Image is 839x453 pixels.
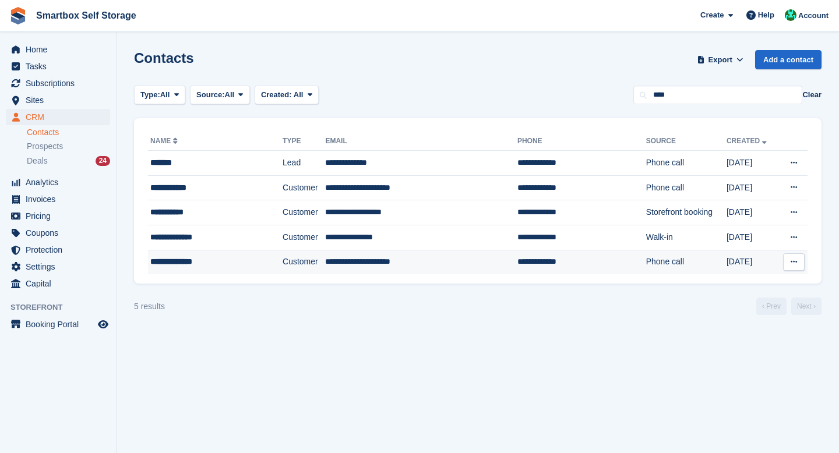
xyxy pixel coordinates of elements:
[6,191,110,207] a: menu
[646,175,727,200] td: Phone call
[283,200,325,225] td: Customer
[727,137,769,145] a: Created
[646,225,727,250] td: Walk-in
[26,41,96,58] span: Home
[727,200,778,225] td: [DATE]
[6,41,110,58] a: menu
[517,132,646,151] th: Phone
[96,156,110,166] div: 24
[134,86,185,105] button: Type: All
[785,9,796,21] img: Elinor Shepherd
[294,90,304,99] span: All
[190,86,250,105] button: Source: All
[196,89,224,101] span: Source:
[261,90,292,99] span: Created:
[26,259,96,275] span: Settings
[756,298,787,315] a: Previous
[6,109,110,125] a: menu
[755,50,822,69] a: Add a contact
[283,132,325,151] th: Type
[283,151,325,176] td: Lead
[708,54,732,66] span: Export
[26,109,96,125] span: CRM
[6,242,110,258] a: menu
[27,155,48,167] span: Deals
[283,250,325,274] td: Customer
[325,132,517,151] th: Email
[727,250,778,274] td: [DATE]
[27,140,110,153] a: Prospects
[27,155,110,167] a: Deals 24
[646,200,727,225] td: Storefront booking
[798,10,829,22] span: Account
[700,9,724,21] span: Create
[283,175,325,200] td: Customer
[6,225,110,241] a: menu
[26,191,96,207] span: Invoices
[96,317,110,331] a: Preview store
[26,316,96,332] span: Booking Portal
[6,92,110,108] a: menu
[26,225,96,241] span: Coupons
[754,298,824,315] nav: Page
[802,89,822,101] button: Clear
[26,208,96,224] span: Pricing
[646,250,727,274] td: Phone call
[10,302,116,313] span: Storefront
[727,225,778,250] td: [DATE]
[26,275,96,292] span: Capital
[31,6,141,25] a: Smartbox Self Storage
[727,151,778,176] td: [DATE]
[27,141,63,152] span: Prospects
[26,58,96,75] span: Tasks
[9,7,27,24] img: stora-icon-8386f47178a22dfd0bd8f6a31ec36ba5ce8667c1dd55bd0f319d3a0aa187defe.svg
[6,259,110,275] a: menu
[6,75,110,91] a: menu
[26,75,96,91] span: Subscriptions
[26,174,96,190] span: Analytics
[758,9,774,21] span: Help
[646,151,727,176] td: Phone call
[6,316,110,332] a: menu
[134,300,165,313] div: 5 results
[6,275,110,292] a: menu
[255,86,319,105] button: Created: All
[26,92,96,108] span: Sites
[26,242,96,258] span: Protection
[134,50,194,66] h1: Contacts
[695,50,746,69] button: Export
[6,58,110,75] a: menu
[791,298,822,315] a: Next
[160,89,170,101] span: All
[225,89,235,101] span: All
[6,174,110,190] a: menu
[150,137,180,145] a: Name
[646,132,727,151] th: Source
[727,175,778,200] td: [DATE]
[283,225,325,250] td: Customer
[140,89,160,101] span: Type:
[6,208,110,224] a: menu
[27,127,110,138] a: Contacts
